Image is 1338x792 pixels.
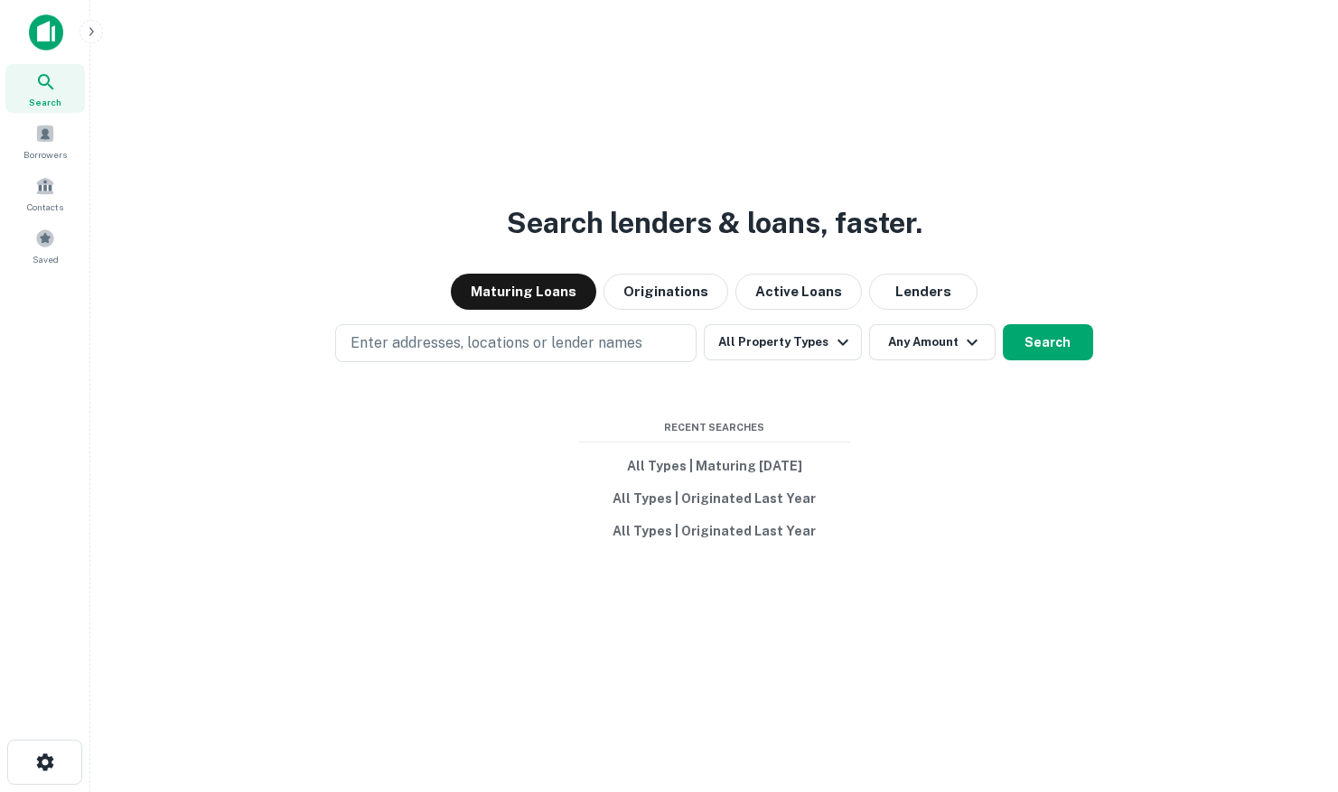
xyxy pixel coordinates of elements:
button: Search [1003,324,1093,360]
span: Recent Searches [579,420,850,435]
button: Active Loans [735,274,862,310]
button: Enter addresses, locations or lender names [335,324,697,362]
iframe: Chat Widget [1248,648,1338,734]
span: Borrowers [23,147,67,162]
span: Contacts [27,200,63,214]
span: Search [29,95,61,109]
a: Saved [5,221,85,270]
span: Saved [33,252,59,266]
button: Maturing Loans [451,274,596,310]
p: Enter addresses, locations or lender names [351,332,642,354]
h3: Search lenders & loans, faster. [507,201,922,245]
button: All Property Types [704,324,861,360]
button: All Types | Originated Last Year [579,482,850,515]
a: Borrowers [5,116,85,165]
button: All Types | Maturing [DATE] [579,450,850,482]
a: Search [5,64,85,113]
button: Originations [604,274,728,310]
button: All Types | Originated Last Year [579,515,850,547]
a: Contacts [5,169,85,218]
button: Any Amount [869,324,996,360]
img: capitalize-icon.png [29,14,63,51]
button: Lenders [869,274,978,310]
